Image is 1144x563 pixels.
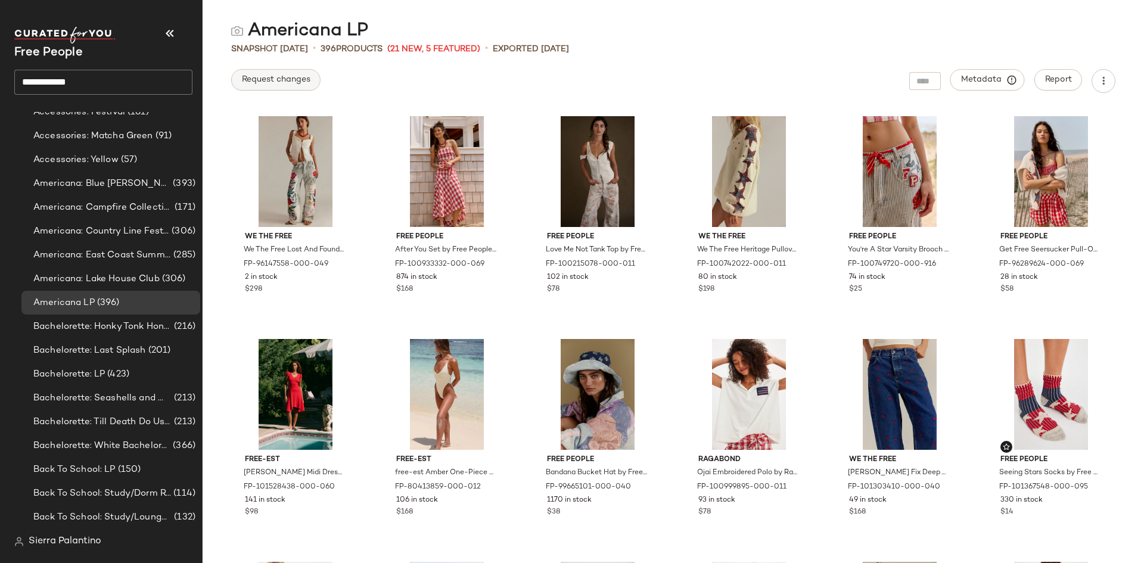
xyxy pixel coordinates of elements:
[244,468,345,478] span: [PERSON_NAME] Midi Dress by free-est at Free People in Red, Size: S
[396,507,413,518] span: $168
[848,482,940,493] span: FP-101303410-000-040
[387,116,507,227] img: 100933332_069_0
[244,482,335,493] span: FP-101528438-000-060
[105,368,129,381] span: (423)
[116,463,141,477] span: (150)
[33,415,172,429] span: Bachelorette: Till Death Do Us Party
[547,455,648,465] span: Free People
[1000,507,1014,518] span: $14
[999,482,1088,493] span: FP-101367548-000-095
[493,43,569,55] p: Exported [DATE]
[547,272,589,283] span: 102 in stock
[537,116,658,227] img: 100215078_011_g
[999,245,1101,256] span: Get Free Seersucker Pull-On Shorts by Free People in Red, Size: XS
[546,482,631,493] span: FP-99665101-000-040
[698,232,800,242] span: We The Free
[231,25,243,37] img: svg%3e
[1003,443,1010,450] img: svg%3e
[689,116,809,227] img: 100742022_011_c
[396,495,438,506] span: 106 in stock
[241,75,310,85] span: Request changes
[547,507,560,518] span: $38
[840,339,960,450] img: 101303410_040_d
[840,116,960,227] img: 100749720_916_0
[396,232,498,242] span: Free People
[849,284,862,295] span: $25
[547,284,559,295] span: $78
[321,43,383,55] div: Products
[546,259,635,270] span: FP-100215078-000-011
[698,507,711,518] span: $78
[697,259,786,270] span: FP-100742022-000-011
[146,344,171,357] span: (201)
[313,42,316,56] span: •
[231,19,368,43] div: Americana LP
[1044,75,1072,85] span: Report
[1000,455,1102,465] span: Free People
[1000,272,1038,283] span: 28 in stock
[698,284,714,295] span: $198
[172,391,195,405] span: (213)
[849,455,950,465] span: We The Free
[231,43,308,55] span: Snapshot [DATE]
[33,248,171,262] span: Americana: East Coast Summer
[14,27,116,43] img: cfy_white_logo.C9jOOHJF.svg
[1000,232,1102,242] span: Free People
[169,225,195,238] span: (306)
[999,259,1084,270] span: FP-96289624-000-069
[33,105,125,119] span: Accessories: Festival
[245,455,346,465] span: free-est
[697,245,798,256] span: We The Free Heritage Pullover at Free People in White, Size: XS
[33,391,172,405] span: Bachelorette: Seashells and Wedding Bells
[485,42,488,56] span: •
[245,495,285,506] span: 141 in stock
[387,43,480,55] span: (21 New, 5 Featured)
[1034,69,1082,91] button: Report
[235,339,356,450] img: 101528438_060_a
[396,455,498,465] span: free-est
[848,259,936,270] span: FP-100749720-000-916
[244,259,328,270] span: FP-96147558-000-049
[537,339,658,450] img: 99665101_040_f
[33,153,119,167] span: Accessories: Yellow
[387,339,507,450] img: 80413859_012_a
[33,296,95,310] span: Americana LP
[33,487,171,500] span: Back To School: Study/Dorm Room Essentials
[14,537,24,546] img: svg%3e
[547,232,648,242] span: Free People
[171,487,195,500] span: (114)
[33,129,153,143] span: Accessories: Matcha Green
[689,339,809,450] img: 100999895_011_a
[697,468,798,478] span: Ojai Embroidered Polo by Ragabond at Free People in White, Size: L
[698,495,735,506] span: 93 in stock
[33,368,105,381] span: Bachelorette: LP
[33,463,116,477] span: Back To School: LP
[395,468,496,478] span: free-est Amber One-Piece Swimsuit at Free People in White, Size: XS
[244,245,345,256] span: We The Free Lost And Found Boyfriend [PERSON_NAME] at Free People in Light Wash, Size: 30
[235,116,356,227] img: 96147558_049_g
[395,482,481,493] span: FP-80413859-000-012
[119,153,138,167] span: (57)
[396,272,437,283] span: 874 in stock
[950,69,1025,91] button: Metadata
[160,272,186,286] span: (306)
[395,245,496,256] span: After You Set by Free People in Red, Size: XL
[33,177,170,191] span: Americana: Blue [PERSON_NAME] Baby
[172,320,195,334] span: (216)
[95,296,120,310] span: (396)
[33,344,146,357] span: Bachelorette: Last Splash
[849,507,866,518] span: $168
[125,105,149,119] span: (161)
[849,495,887,506] span: 49 in stock
[172,201,195,214] span: (171)
[245,232,346,242] span: We The Free
[698,272,737,283] span: 80 in stock
[33,201,172,214] span: Americana: Campfire Collective
[999,468,1101,478] span: Seeing Stars Socks by Free People
[33,272,160,286] span: Americana: Lake House Club
[848,468,949,478] span: [PERSON_NAME] Fix Deep Trance Boyfriend Embroidered Jeans by We The Free at Free People in Dark W...
[171,248,195,262] span: (285)
[960,74,1015,85] span: Metadata
[172,415,195,429] span: (213)
[33,439,170,453] span: Bachelorette: White Bachelorette Outfits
